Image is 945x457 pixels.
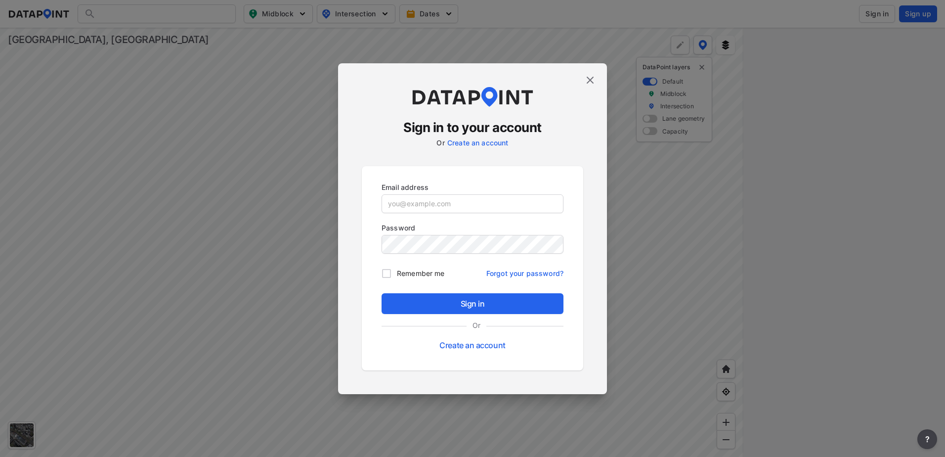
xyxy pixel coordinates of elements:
[397,268,444,278] span: Remember me
[382,223,563,233] p: Password
[389,298,556,310] span: Sign in
[411,87,534,107] img: dataPointLogo.9353c09d.svg
[584,74,596,86] img: close.efbf2170.svg
[467,320,486,330] label: Or
[382,293,563,314] button: Sign in
[447,138,509,147] a: Create an account
[486,263,563,278] a: Forgot your password?
[362,119,583,137] h3: Sign in to your account
[917,429,937,449] button: more
[382,195,563,213] input: you@example.com
[923,433,931,445] span: ?
[382,182,563,192] p: Email address
[436,138,444,147] label: Or
[439,340,505,350] a: Create an account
